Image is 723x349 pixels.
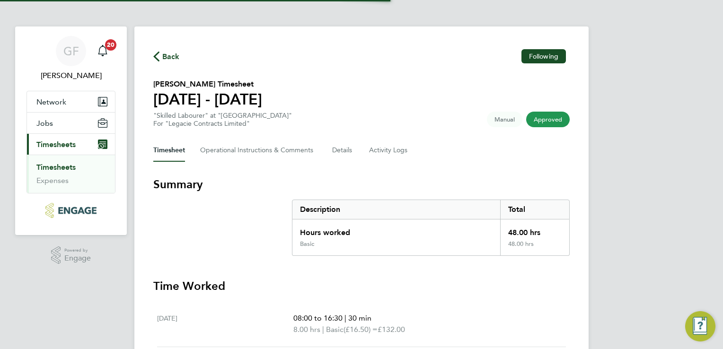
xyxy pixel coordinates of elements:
[153,139,185,162] button: Timesheet
[26,203,115,218] a: Go to home page
[529,52,558,61] span: Following
[153,177,570,192] h3: Summary
[36,163,76,172] a: Timesheets
[51,246,91,264] a: Powered byEngage
[27,113,115,133] button: Jobs
[153,120,292,128] div: For "Legacie Contracts Limited"
[200,139,317,162] button: Operational Instructions & Comments
[322,325,324,334] span: |
[63,45,79,57] span: GF
[27,134,115,155] button: Timesheets
[292,219,500,240] div: Hours worked
[153,50,180,62] button: Back
[293,314,343,323] span: 08:00 to 16:30
[36,119,53,128] span: Jobs
[27,155,115,193] div: Timesheets
[369,139,409,162] button: Activity Logs
[36,176,69,185] a: Expenses
[162,51,180,62] span: Back
[332,139,354,162] button: Details
[487,112,522,127] span: This timesheet was manually created.
[93,36,112,66] a: 20
[500,219,569,240] div: 48.00 hrs
[344,325,378,334] span: (£16.50) =
[685,311,715,341] button: Engage Resource Center
[292,200,500,219] div: Description
[300,240,314,248] div: Basic
[378,325,405,334] span: £132.00
[500,240,569,255] div: 48.00 hrs
[26,70,115,81] span: Garry Flaherty
[157,313,293,335] div: [DATE]
[105,39,116,51] span: 20
[27,91,115,112] button: Network
[64,246,91,254] span: Powered by
[45,203,96,218] img: legacie-logo-retina.png
[26,36,115,81] a: GF[PERSON_NAME]
[500,200,569,219] div: Total
[293,325,320,334] span: 8.00 hrs
[153,112,292,128] div: "Skilled Labourer" at "[GEOGRAPHIC_DATA]"
[153,279,570,294] h3: Time Worked
[348,314,371,323] span: 30 min
[292,200,570,256] div: Summary
[15,26,127,235] nav: Main navigation
[344,314,346,323] span: |
[153,79,262,90] h2: [PERSON_NAME] Timesheet
[36,140,76,149] span: Timesheets
[526,112,570,127] span: This timesheet has been approved.
[36,97,66,106] span: Network
[521,49,566,63] button: Following
[326,324,344,335] span: Basic
[153,90,262,109] h1: [DATE] - [DATE]
[64,254,91,262] span: Engage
